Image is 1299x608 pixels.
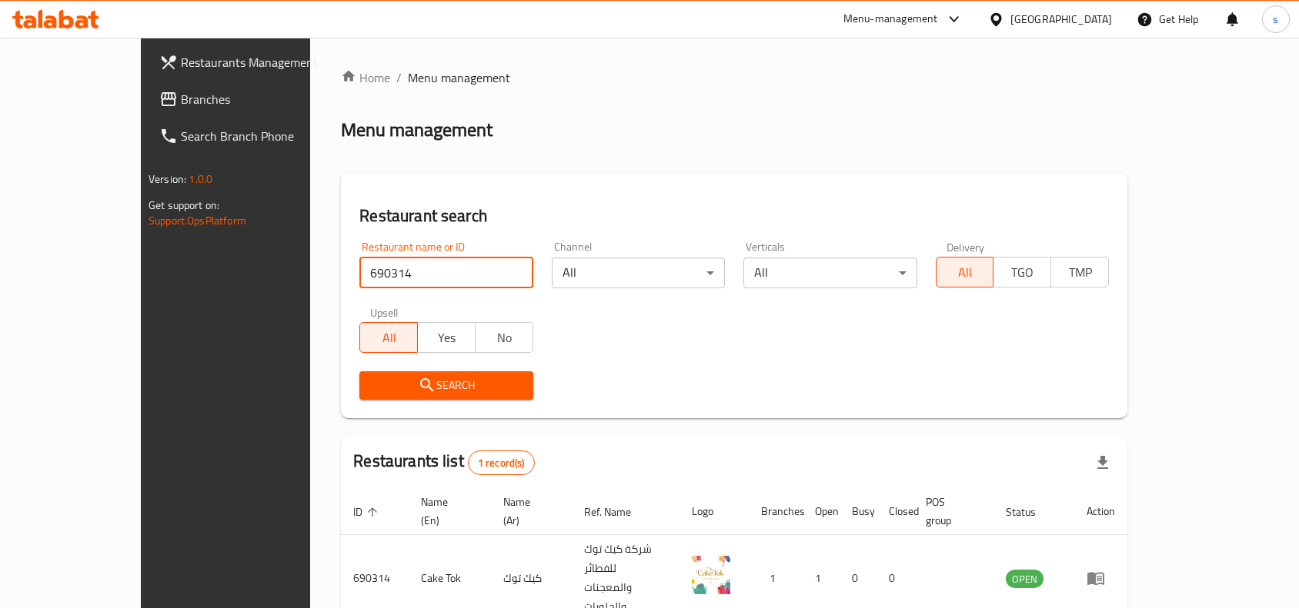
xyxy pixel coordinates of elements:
button: Yes [417,322,476,353]
span: Name (En) [421,493,472,530]
span: ID [353,503,382,521]
th: Logo [680,488,749,535]
label: Upsell [370,307,399,317]
span: All [366,327,412,349]
nav: breadcrumb [341,68,1127,87]
span: Name (Ar) [503,493,554,530]
button: No [475,322,533,353]
span: Branches [181,90,346,108]
button: TGO [993,257,1051,287]
div: Menu-management [843,10,938,28]
th: Action [1074,488,1127,535]
div: [GEOGRAPHIC_DATA] [1010,11,1112,28]
span: 1.0.0 [189,169,212,189]
span: Search Branch Phone [181,127,346,145]
span: POS group [926,493,975,530]
div: Export file [1084,444,1121,481]
h2: Menu management [341,118,493,142]
a: Home [341,68,390,87]
span: Yes [424,327,469,349]
span: TMP [1057,261,1103,284]
span: Ref. Name [584,503,651,521]
a: Search Branch Phone [147,118,358,154]
span: Restaurants Management [181,53,346,71]
span: OPEN [1006,570,1044,588]
div: Menu [1087,569,1115,587]
th: Closed [877,488,913,535]
span: TGO [1000,261,1045,284]
h2: Restaurants list [353,450,534,475]
button: Search [359,371,533,400]
th: Busy [840,488,877,535]
div: All [552,257,725,288]
span: No [482,327,527,349]
li: / [396,68,402,87]
span: Status [1006,503,1056,521]
span: 1 record(s) [469,456,534,470]
input: Search for restaurant name or ID.. [359,257,533,288]
label: Delivery [947,241,985,252]
th: Branches [749,488,803,535]
a: Branches [147,81,358,118]
span: Get support on: [149,195,219,215]
a: Support.OpsPlatform [149,211,246,231]
div: Total records count [468,450,535,475]
a: Restaurants Management [147,44,358,81]
th: Open [803,488,840,535]
span: Version: [149,169,186,189]
button: All [936,257,994,287]
button: TMP [1050,257,1109,287]
div: All [743,257,917,288]
h2: Restaurant search [359,204,1109,228]
span: All [943,261,988,284]
img: Cake Tok [692,556,730,594]
span: Search [372,376,520,395]
span: s [1273,11,1278,28]
div: OPEN [1006,570,1044,588]
button: All [359,322,418,353]
span: Menu management [408,68,510,87]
